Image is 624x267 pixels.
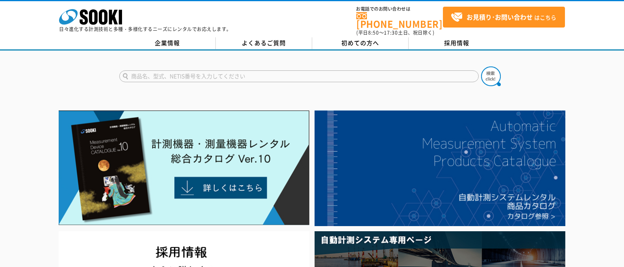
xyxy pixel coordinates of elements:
[119,70,479,82] input: 商品名、型式、NETIS番号を入力してください
[59,110,309,225] img: Catalog Ver10
[216,37,312,49] a: よくあるご質問
[341,39,379,47] span: 初めての方へ
[368,29,379,36] span: 8:50
[312,37,409,49] a: 初めての方へ
[315,110,565,226] img: 自動計測システムカタログ
[59,27,231,31] p: 日々進化する計測技術と多種・多様化するニーズにレンタルでお応えします。
[481,66,501,86] img: btn_search.png
[356,12,443,28] a: [PHONE_NUMBER]
[443,7,565,28] a: お見積り･お問い合わせはこちら
[384,29,398,36] span: 17:30
[356,7,443,11] span: お電話でのお問い合わせは
[119,37,216,49] a: 企業情報
[467,12,533,22] strong: お見積り･お問い合わせ
[356,29,434,36] span: (平日 ～ 土日、祝日除く)
[409,37,505,49] a: 採用情報
[451,11,556,23] span: はこちら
